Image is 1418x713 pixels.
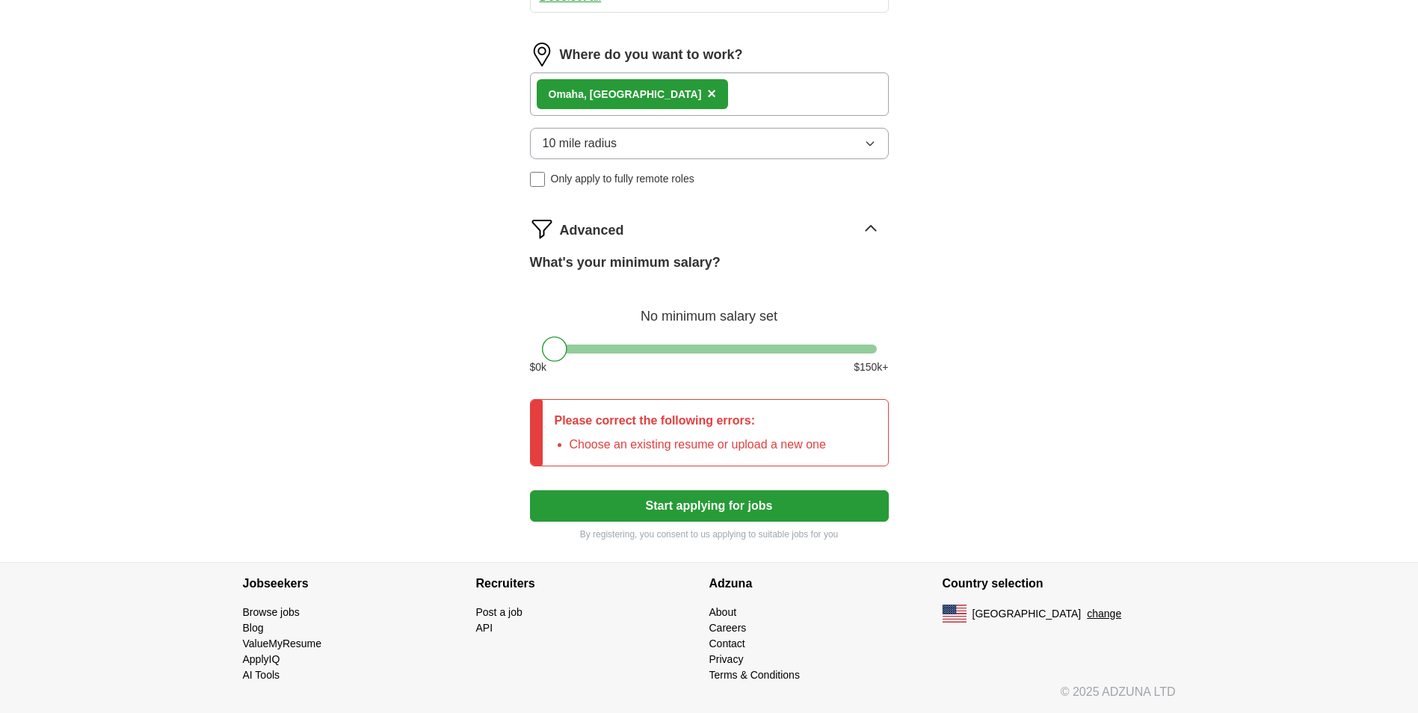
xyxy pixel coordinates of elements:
label: What's your minimum salary? [530,253,721,273]
h4: Country selection [943,563,1176,605]
span: $ 0 k [530,359,547,375]
div: No minimum salary set [530,291,889,327]
img: location.png [530,43,554,67]
a: API [476,622,493,634]
a: About [709,606,737,618]
a: Browse jobs [243,606,300,618]
span: Advanced [560,220,624,241]
span: [GEOGRAPHIC_DATA] [972,606,1082,622]
span: × [707,85,716,102]
img: US flag [943,605,967,623]
a: Privacy [709,653,744,665]
span: $ 150 k+ [854,359,888,375]
a: Post a job [476,606,522,618]
span: 10 mile radius [543,135,617,152]
li: Choose an existing resume or upload a new one [570,436,826,454]
button: Start applying for jobs [530,490,889,522]
input: Only apply to fully remote roles [530,172,545,187]
span: Only apply to fully remote roles [551,171,694,187]
a: Terms & Conditions [709,669,800,681]
p: Please correct the following errors: [555,412,826,430]
a: ValueMyResume [243,638,322,649]
img: filter [530,217,554,241]
a: Contact [709,638,745,649]
a: AI Tools [243,669,280,681]
p: By registering, you consent to us applying to suitable jobs for you [530,528,889,541]
button: 10 mile radius [530,128,889,159]
div: a, [GEOGRAPHIC_DATA] [549,87,702,102]
strong: Omah [549,88,579,100]
div: © 2025 ADZUNA LTD [231,683,1188,713]
a: Blog [243,622,264,634]
a: Careers [709,622,747,634]
button: change [1087,606,1121,622]
label: Where do you want to work? [560,45,743,65]
button: × [707,83,716,105]
a: ApplyIQ [243,653,280,665]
